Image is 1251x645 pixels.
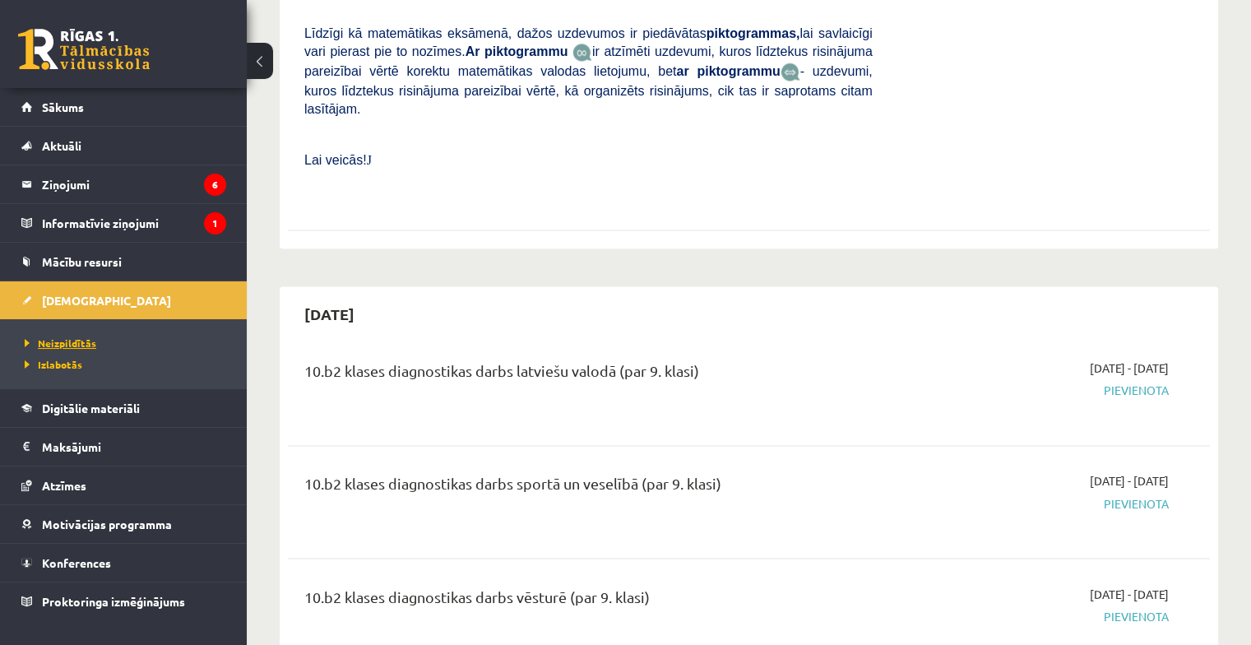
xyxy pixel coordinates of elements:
span: Mācību resursi [42,254,122,269]
span: [DATE] - [DATE] [1090,472,1169,490]
b: piktogrammas, [707,26,800,40]
a: Sākums [21,88,226,126]
a: Izlabotās [25,357,230,372]
a: [DEMOGRAPHIC_DATA] [21,281,226,319]
legend: Ziņojumi [42,165,226,203]
span: Pievienota [897,607,1169,624]
i: 6 [204,174,226,196]
i: 1 [204,212,226,234]
span: Proktoringa izmēģinājums [42,594,185,609]
div: 10.b2 klases diagnostikas darbs vēsturē (par 9. klasi) [304,585,873,615]
h2: [DATE] [288,295,371,333]
span: Izlabotās [25,358,82,371]
span: Sākums [42,100,84,114]
a: Rīgas 1. Tālmācības vidusskola [18,29,150,70]
legend: Maksājumi [42,428,226,466]
span: Motivācijas programma [42,517,172,531]
a: Aktuāli [21,127,226,165]
span: [DATE] - [DATE] [1090,585,1169,602]
b: Ar piktogrammu [466,44,568,58]
a: Atzīmes [21,466,226,504]
span: Aktuāli [42,138,81,153]
span: ir atzīmēti uzdevumi, kuros līdztekus risinājuma pareizībai vērtē korektu matemātikas valodas lie... [304,44,873,78]
div: 10.b2 klases diagnostikas darbs sportā un veselībā (par 9. klasi) [304,472,873,503]
a: Neizpildītās [25,336,230,350]
span: Pievienota [897,382,1169,399]
a: Motivācijas programma [21,505,226,543]
a: Proktoringa izmēģinājums [21,582,226,620]
a: Informatīvie ziņojumi1 [21,204,226,242]
span: Atzīmes [42,478,86,493]
a: Konferences [21,544,226,582]
span: Konferences [42,555,111,570]
span: Līdzīgi kā matemātikas eksāmenā, dažos uzdevumos ir piedāvātas lai savlaicīgi vari pierast pie to... [304,26,873,58]
a: Digitālie materiāli [21,389,226,427]
div: 10.b2 klases diagnostikas darbs latviešu valodā (par 9. klasi) [304,360,873,390]
span: Digitālie materiāli [42,401,140,415]
img: wKvN42sLe3LLwAAAABJRU5ErkJggg== [781,63,800,81]
a: Maksājumi [21,428,226,466]
span: Pievienota [897,494,1169,512]
a: Mācību resursi [21,243,226,281]
span: Neizpildītās [25,336,96,350]
span: [DATE] - [DATE] [1090,360,1169,377]
span: J [367,153,372,167]
img: JfuEzvunn4EvwAAAAASUVORK5CYII= [572,43,592,62]
legend: Informatīvie ziņojumi [42,204,226,242]
a: Ziņojumi6 [21,165,226,203]
b: ar piktogrammu [676,64,780,78]
span: [DEMOGRAPHIC_DATA] [42,293,171,308]
span: - uzdevumi, kuros līdztekus risinājuma pareizībai vērtē, kā organizēts risinājums, cik tas ir sap... [304,64,873,116]
span: Lai veicās! [304,153,367,167]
